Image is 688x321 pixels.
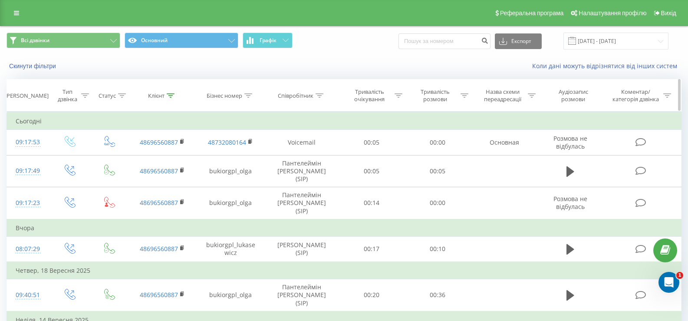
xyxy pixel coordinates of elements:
td: bukiorgpl_olga [196,155,265,187]
td: 00:05 [405,155,471,187]
span: 1 [676,272,683,279]
td: 00:00 [405,187,471,219]
div: Назва схеми переадресації [479,88,526,103]
span: Графік [260,37,277,43]
td: bukiorgpl_olga [196,279,265,311]
div: [PERSON_NAME] [5,92,49,99]
div: Статус [99,92,116,99]
a: 48696560887 [140,167,178,175]
div: Клієнт [148,92,165,99]
td: Voicemail [265,130,339,155]
td: Пантелеймін [PERSON_NAME] (SIP) [265,279,339,311]
span: Налаштування профілю [579,10,646,17]
button: Експорт [495,33,542,49]
td: Сьогодні [7,113,681,130]
button: Основний [125,33,238,48]
span: Розмова не відбулась [553,134,587,150]
td: Четвер, 18 Вересня 2025 [7,262,681,279]
a: 48696560887 [140,245,178,253]
a: 48696560887 [140,199,178,207]
a: 48696560887 [140,138,178,146]
td: 00:05 [339,130,405,155]
td: 00:05 [339,155,405,187]
td: Пантелеймін [PERSON_NAME] (SIP) [265,155,339,187]
span: Реферальна програма [500,10,564,17]
td: bukiorgpl_olga [196,187,265,219]
span: Всі дзвінки [21,37,49,44]
a: 48696560887 [140,291,178,299]
input: Пошук за номером [398,33,490,49]
span: Вихід [661,10,676,17]
div: Коментар/категорія дзвінка [610,88,661,103]
button: Скинути фільтри [7,62,60,70]
td: bukiorgpl_lukasewicz [196,236,265,262]
td: Вчора [7,219,681,237]
div: 09:40:51 [16,287,40,304]
td: 00:20 [339,279,405,311]
div: 09:17:23 [16,195,40,212]
td: [PERSON_NAME] (SIP) [265,236,339,262]
a: 48732080164 [208,138,246,146]
span: Розмова не відбулась [553,195,587,211]
td: 00:14 [339,187,405,219]
div: 09:17:53 [16,134,40,151]
div: Бізнес номер [207,92,242,99]
button: Всі дзвінки [7,33,120,48]
div: Тип дзвінка [56,88,79,103]
div: Співробітник [278,92,313,99]
div: Тривалість очікування [346,88,392,103]
a: Коли дані можуть відрізнятися вiд інших систем [532,62,681,70]
td: 00:17 [339,236,405,262]
button: Графік [243,33,293,48]
td: Основная [470,130,539,155]
div: 08:07:29 [16,241,40,258]
td: 00:36 [405,279,471,311]
td: 00:00 [405,130,471,155]
div: Аудіозапис розмови [546,88,600,103]
iframe: Intercom live chat [658,272,679,293]
td: 00:10 [405,236,471,262]
div: 09:17:49 [16,162,40,179]
td: Пантелеймін [PERSON_NAME] (SIP) [265,187,339,219]
div: Тривалість розмови [412,88,458,103]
